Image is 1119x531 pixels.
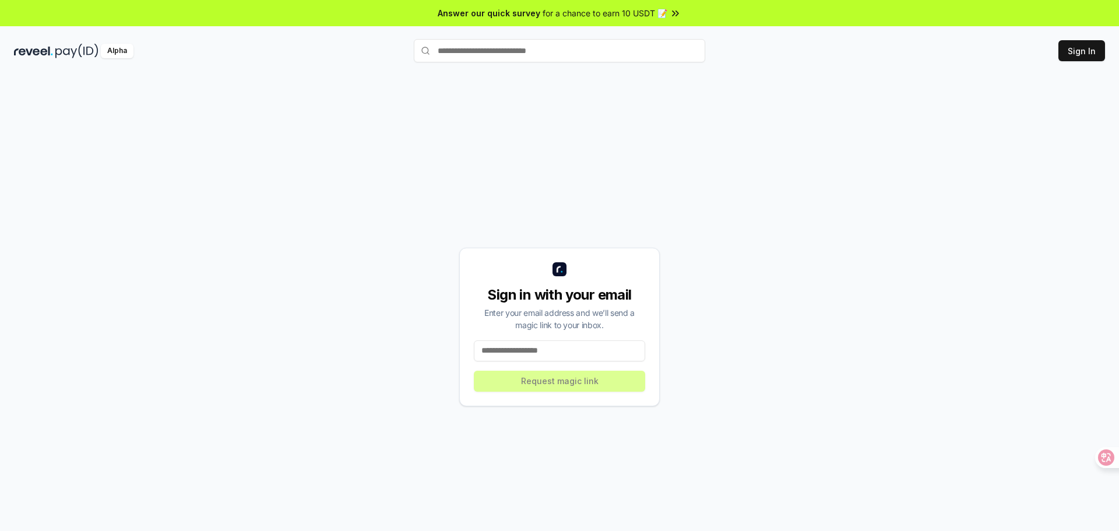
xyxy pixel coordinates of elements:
img: reveel_dark [14,44,53,58]
img: pay_id [55,44,98,58]
span: Answer our quick survey [438,7,540,19]
button: Sign In [1058,40,1105,61]
div: Enter your email address and we’ll send a magic link to your inbox. [474,307,645,331]
div: Sign in with your email [474,286,645,304]
div: Alpha [101,44,133,58]
span: for a chance to earn 10 USDT 📝 [543,7,667,19]
img: logo_small [553,262,566,276]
